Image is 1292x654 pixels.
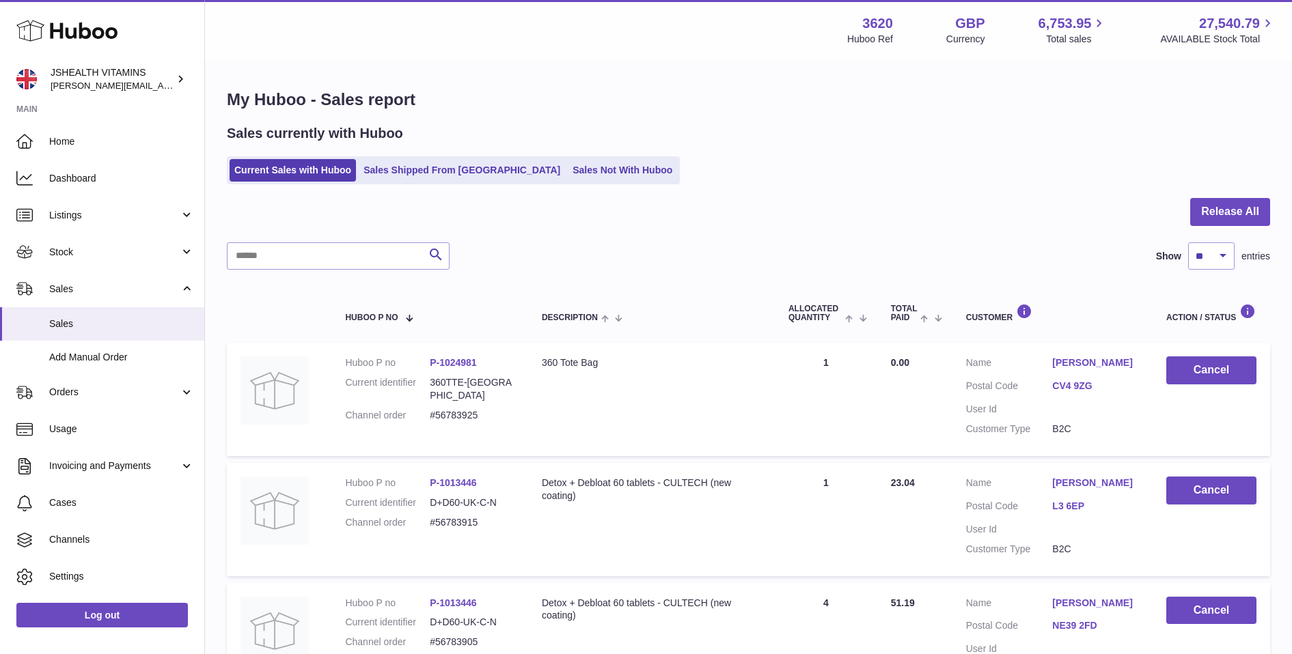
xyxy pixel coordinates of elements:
[1052,423,1139,436] dd: B2C
[49,135,194,148] span: Home
[568,159,677,182] a: Sales Not With Huboo
[1046,33,1107,46] span: Total sales
[345,313,398,322] span: Huboo P no
[49,317,194,330] span: Sales
[430,636,514,649] dd: #56783905
[891,477,915,488] span: 23.04
[775,343,877,456] td: 1
[891,597,915,608] span: 51.19
[1052,356,1139,369] a: [PERSON_NAME]
[430,477,477,488] a: P-1013446
[1160,14,1276,46] a: 27,540.79 AVAILABLE Stock Total
[1166,597,1256,625] button: Cancel
[49,172,194,185] span: Dashboard
[862,14,893,33] strong: 3620
[49,570,194,583] span: Settings
[227,124,403,143] h2: Sales currently with Huboo
[1052,500,1139,513] a: L3 6EP
[1052,597,1139,610] a: [PERSON_NAME]
[1190,198,1270,226] button: Release All
[16,603,188,627] a: Log out
[430,597,477,608] a: P-1013446
[966,304,1139,322] div: Customer
[542,356,761,369] div: 360 Tote Bag
[542,597,761,623] div: Detox + Debloat 60 tablets - CULTECH (new coating)
[1166,477,1256,504] button: Cancel
[891,304,918,322] span: Total paid
[49,283,180,296] span: Sales
[240,356,309,425] img: no-photo.jpg
[966,380,1053,396] dt: Postal Code
[430,616,514,629] dd: D+D60-UK-C-N
[51,66,174,92] div: JSHEALTH VITAMINS
[1039,14,1108,46] a: 6,753.95 Total sales
[966,523,1053,536] dt: User Id
[240,477,309,545] img: no-photo.jpg
[966,500,1053,516] dt: Postal Code
[966,597,1053,613] dt: Name
[1039,14,1092,33] span: 6,753.95
[966,543,1053,556] dt: Customer Type
[966,619,1053,636] dt: Postal Code
[542,313,598,322] span: Description
[847,33,893,46] div: Huboo Ref
[430,357,477,368] a: P-1024981
[1160,33,1276,46] span: AVAILABLE Stock Total
[49,246,180,259] span: Stock
[345,597,430,610] dt: Huboo P no
[955,14,985,33] strong: GBP
[1052,477,1139,489] a: [PERSON_NAME]
[1052,380,1139,393] a: CV4 9ZG
[1156,250,1181,263] label: Show
[966,423,1053,436] dt: Customer Type
[430,496,514,509] dd: D+D60-UK-C-N
[966,477,1053,493] dt: Name
[359,159,565,182] a: Sales Shipped From [GEOGRAPHIC_DATA]
[966,356,1053,373] dt: Name
[345,636,430,649] dt: Channel order
[946,33,985,46] div: Currency
[345,409,430,422] dt: Channel order
[966,403,1053,416] dt: User Id
[345,516,430,529] dt: Channel order
[49,533,194,546] span: Channels
[49,351,194,364] span: Add Manual Order
[430,376,514,402] dd: 360TTE-[GEOGRAPHIC_DATA]
[345,376,430,402] dt: Current identifier
[891,357,909,368] span: 0.00
[49,496,194,509] span: Cases
[430,409,514,422] dd: #56783925
[345,356,430,369] dt: Huboo P no
[1052,619,1139,632] a: NE39 2FD
[16,69,37,89] img: francesca@jshealthvitamins.com
[227,89,1270,111] h1: My Huboo - Sales report
[542,477,761,502] div: Detox + Debloat 60 tablets - CULTECH (new coating)
[1166,356,1256,384] button: Cancel
[49,459,180,472] span: Invoicing and Payments
[49,386,180,399] span: Orders
[1052,543,1139,556] dd: B2C
[788,304,842,322] span: ALLOCATED Quantity
[430,516,514,529] dd: #56783915
[345,496,430,509] dt: Current identifier
[1241,250,1270,263] span: entries
[51,80,274,91] span: [PERSON_NAME][EMAIL_ADDRESS][DOMAIN_NAME]
[49,209,180,222] span: Listings
[775,463,877,576] td: 1
[1199,14,1260,33] span: 27,540.79
[1166,304,1256,322] div: Action / Status
[345,477,430,489] dt: Huboo P no
[49,423,194,436] span: Usage
[230,159,356,182] a: Current Sales with Huboo
[345,616,430,629] dt: Current identifier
